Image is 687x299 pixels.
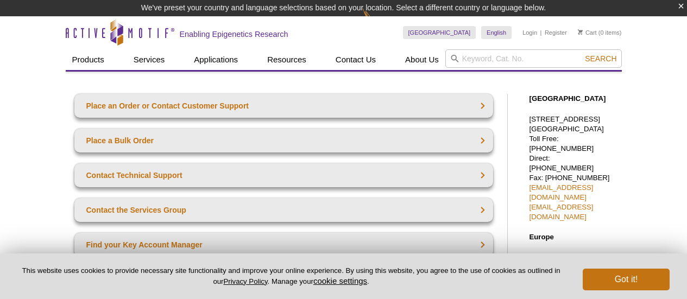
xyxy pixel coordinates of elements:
[180,29,288,39] h2: Enabling Epigenetics Research
[399,49,445,70] a: About Us
[522,29,537,36] a: Login
[540,26,542,39] li: |
[585,54,616,63] span: Search
[530,233,554,241] strong: Europe
[578,29,583,35] img: Your Cart
[187,49,244,70] a: Applications
[261,49,313,70] a: Resources
[74,129,493,152] a: Place a Bulk Order
[363,8,392,34] img: Change Here
[403,26,476,39] a: [GEOGRAPHIC_DATA]
[481,26,512,39] a: English
[578,29,597,36] a: Cart
[545,29,567,36] a: Register
[530,203,594,221] a: [EMAIL_ADDRESS][DOMAIN_NAME]
[74,94,493,118] a: Place an Order or Contact Customer Support
[583,269,670,290] button: Got it!
[127,49,172,70] a: Services
[530,114,616,222] p: [STREET_ADDRESS] [GEOGRAPHIC_DATA] Toll Free: [PHONE_NUMBER] Direct: [PHONE_NUMBER] Fax: [PHONE_N...
[530,183,594,201] a: [EMAIL_ADDRESS][DOMAIN_NAME]
[74,163,493,187] a: Contact Technical Support
[445,49,622,68] input: Keyword, Cat. No.
[329,49,382,70] a: Contact Us
[74,233,493,257] a: Find your Key Account Manager
[74,198,493,222] a: Contact the Services Group
[223,277,267,285] a: Privacy Policy
[578,26,622,39] li: (0 items)
[17,266,565,287] p: This website uses cookies to provide necessary site functionality and improve your online experie...
[582,54,620,63] button: Search
[313,276,367,285] button: cookie settings
[530,94,606,103] strong: [GEOGRAPHIC_DATA]
[66,49,111,70] a: Products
